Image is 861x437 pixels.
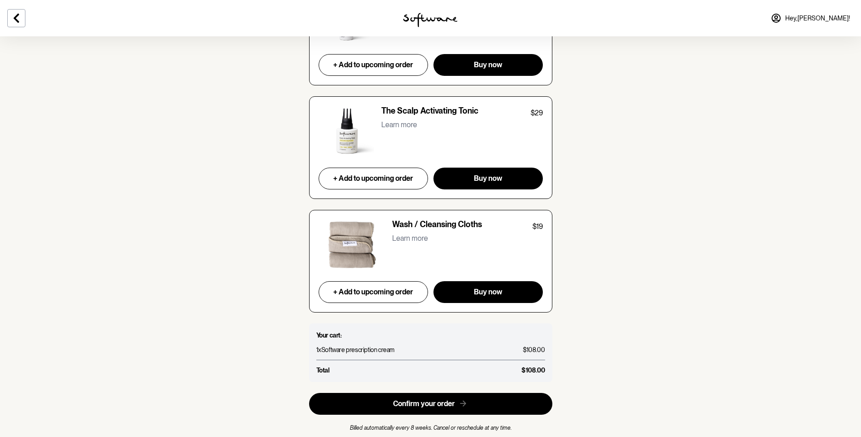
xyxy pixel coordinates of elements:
[392,234,428,243] p: Learn more
[316,345,394,354] p: 1 x Software prescription cream
[765,7,856,29] a: Hey,[PERSON_NAME]!
[523,345,545,354] p: $108.00
[531,108,543,119] p: $29
[403,13,458,27] img: software logo
[319,281,428,303] button: + Add to upcoming order
[350,425,512,431] span: Billed automatically every 8 weeks. Cancel or reschedule at any time.
[433,281,542,303] button: Buy now
[433,54,542,76] button: Buy now
[392,219,482,232] p: Wash / Cleansing Cloths
[333,288,413,296] span: + Add to upcoming order
[316,331,545,340] p: Your cart:
[319,106,374,157] img: The Scalp Activating Tonic product
[474,60,502,69] span: Buy now
[433,168,542,189] button: Buy now
[392,232,428,244] button: Learn more
[393,399,455,408] span: Confirm your order
[785,15,850,22] span: Hey, [PERSON_NAME] !
[381,119,417,131] button: Learn more
[316,366,330,375] p: Total
[381,106,478,119] p: The Scalp Activating Tonic
[319,168,428,189] button: + Add to upcoming order
[522,366,545,375] p: $108.00
[532,221,543,232] p: $19
[474,174,502,183] span: Buy now
[474,288,502,296] span: Buy now
[381,120,417,129] p: Learn more
[333,174,413,183] span: + Add to upcoming order
[319,219,385,270] img: Wash / Cleansing Cloths product
[319,54,428,76] button: + Add to upcoming order
[333,60,413,69] span: + Add to upcoming order
[309,393,552,415] button: Confirm your order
